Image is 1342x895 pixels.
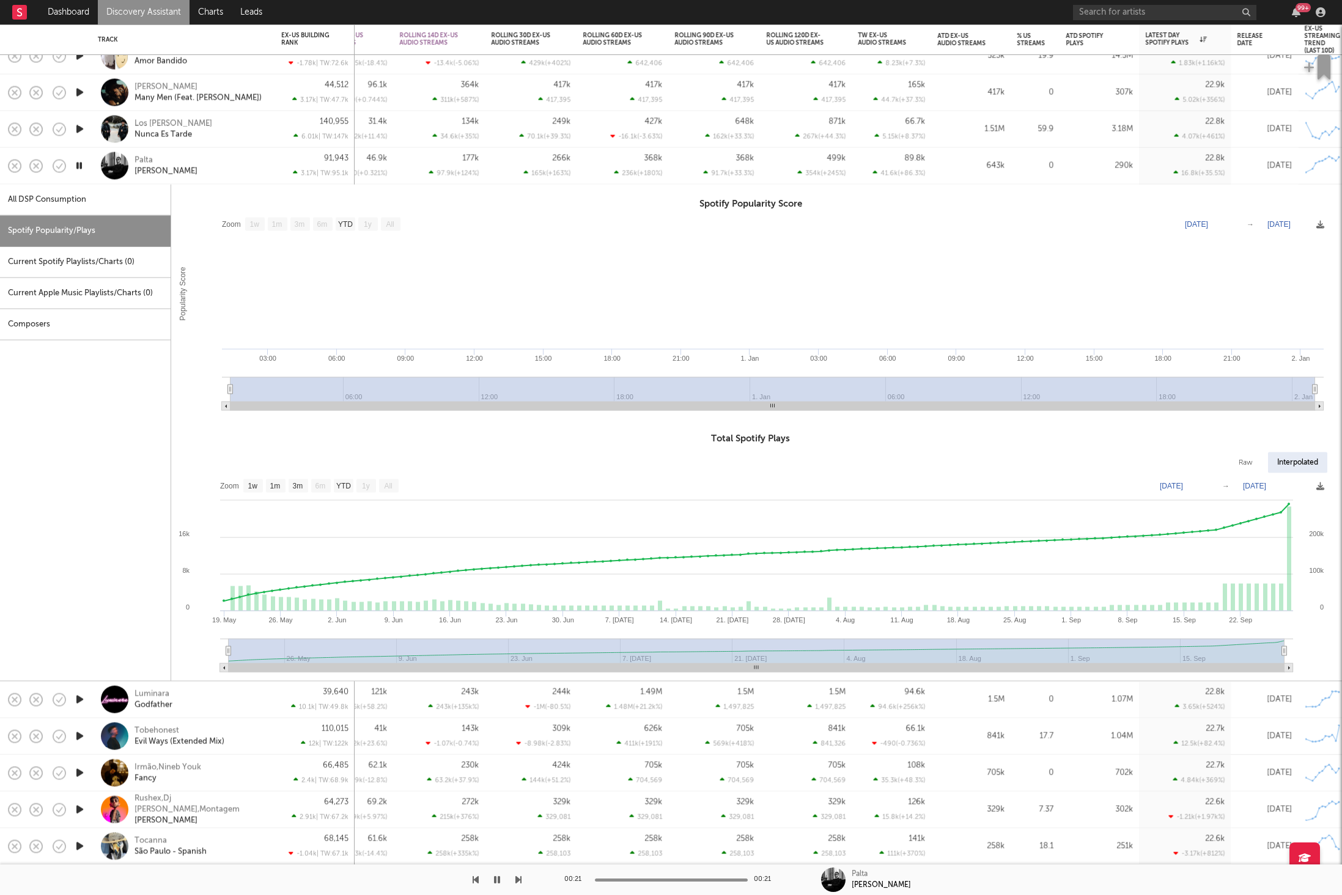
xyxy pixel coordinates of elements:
div: 44,512 [325,81,348,89]
div: 642,406 [811,59,846,67]
text: 21:00 [673,355,690,362]
text: [DATE] [1267,220,1291,229]
div: 417,395 [813,96,846,104]
a: Nunca Es Tarde [135,129,192,140]
text: 15. Sep [1173,616,1196,624]
div: 427k [644,118,662,126]
div: 499k [827,155,846,163]
text: 06:00 [879,355,896,362]
div: 1.5M [829,688,846,696]
a: [PERSON_NAME] [135,81,197,92]
h3: Total Spotify Plays [171,432,1330,446]
div: 3.17k | TW: 47.7k [281,96,348,104]
text: 2. Jan [1291,355,1310,362]
div: 12k | TW: 122k [281,740,348,748]
div: 523k [937,48,1005,63]
div: 626k [644,725,662,733]
div: 1.5M [737,688,754,696]
text: Zoom [222,220,241,229]
div: 19.9 [1017,48,1053,63]
div: 417,395 [721,96,754,104]
button: 99+ [1292,7,1300,17]
text: 1m [272,220,282,229]
div: 643k [937,158,1005,173]
div: 266k [552,155,570,163]
text: [DATE] [1185,220,1208,229]
text: 16. Jun [439,616,461,624]
div: 329k [553,798,570,806]
div: 705k [736,762,754,770]
div: 417k [828,81,846,89]
div: 329,081 [813,813,846,821]
div: 702k [1066,765,1133,780]
div: 329k [644,798,662,806]
div: 0 [1017,158,1053,173]
a: [PERSON_NAME] [135,815,197,826]
div: 134k [462,118,479,126]
div: Fancy [135,773,157,784]
div: 417,395 [630,96,662,104]
text: YTD [338,220,353,229]
div: 569k ( +418 % ) [705,740,754,748]
text: 8. Sep [1118,616,1138,624]
div: 258k [461,835,479,843]
div: 243k [461,688,479,696]
div: 648k [735,118,754,126]
div: 1.04M [1066,729,1133,743]
div: 22.8k [1205,688,1225,696]
div: 69.2k [367,798,387,806]
div: 22.8k [1205,118,1225,126]
div: 258k [828,835,846,843]
div: 1.51M [937,122,1005,136]
text: → [1247,220,1254,229]
div: 66.7k [905,118,925,126]
div: 99 + [1296,3,1311,12]
div: 144k ( +51.2 % ) [522,776,570,784]
div: 249k [552,118,570,126]
text: 1m [270,482,281,490]
a: Godfather [135,699,172,710]
a: Luminara [135,688,169,699]
div: 94.6k ( +256k % ) [870,703,925,711]
div: 62.1k [368,762,387,770]
div: 59.9 [1017,122,1053,136]
div: [DATE] [1237,158,1292,173]
div: 267k ( +44.3 % ) [795,133,846,141]
div: 705k [644,762,662,770]
div: Tobehonest [135,725,179,736]
div: 14.5M [1066,48,1133,63]
div: 121k [371,688,387,696]
div: 272k [462,798,479,806]
div: 68,145 [324,835,348,843]
div: 143k [462,725,479,733]
div: 34.6k ( +35 % ) [432,133,479,141]
div: 3.2k ( +11.4 % ) [341,133,387,141]
text: 06:00 [328,355,345,362]
text: All [386,220,394,229]
text: [DATE] [1160,482,1183,490]
div: 3.65k ( +524 % ) [1174,703,1225,711]
div: [DATE] [1237,802,1292,817]
div: [DATE] [1237,765,1292,780]
div: -9.09k ( -12.8 % ) [333,776,387,784]
div: 96.1k [367,81,387,89]
text: 12:00 [1017,355,1034,362]
div: 91.7k ( +33.3 % ) [703,169,754,177]
div: 35.3k ( +48.3 % ) [873,776,925,784]
div: -1.78k | TW: 72.6k [281,59,348,67]
div: Track [98,36,263,43]
div: 841k [828,725,846,733]
text: 03:00 [810,355,827,362]
text: 28. [DATE] [773,616,805,624]
div: 329k [736,798,754,806]
div: Rolling 90D Ex-US Audio Streams [674,32,736,46]
text: 3m [295,220,305,229]
div: 150 ( +0.321 % ) [338,169,387,177]
div: [DATE] [1237,48,1292,63]
div: 329k [937,802,1005,817]
div: 44.5k ( +58.2 % ) [334,703,387,711]
a: Amor Bandido [135,56,187,67]
div: -16.1k ( -3.63 % ) [610,133,662,141]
